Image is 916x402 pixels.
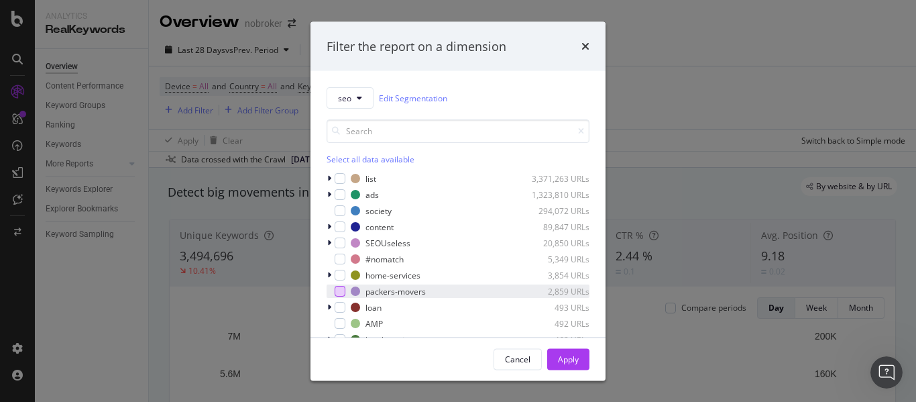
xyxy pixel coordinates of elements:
[327,119,589,143] input: Search
[524,317,589,329] div: 492 URLs
[365,334,417,345] div: legal-services
[870,356,903,389] iframe: Intercom live chat
[365,189,379,200] div: ads
[558,353,579,364] div: Apply
[338,92,351,103] span: seo
[365,317,383,329] div: AMP
[365,172,376,184] div: list
[365,285,426,297] div: packers-movers
[327,87,374,109] button: seo
[524,237,589,248] div: 20,850 URLs
[365,221,394,232] div: content
[365,205,392,216] div: society
[365,301,382,313] div: loan
[327,38,506,55] div: Filter the report on a dimension
[365,253,404,264] div: #nomatch
[494,348,542,370] button: Cancel
[524,221,589,232] div: 89,847 URLs
[505,353,530,364] div: Cancel
[365,237,410,248] div: SEOUseless
[524,301,589,313] div: 493 URLs
[524,334,589,345] div: 462 URLs
[547,348,589,370] button: Apply
[524,285,589,297] div: 2,859 URLs
[524,205,589,216] div: 294,072 URLs
[327,154,589,165] div: Select all data available
[581,38,589,55] div: times
[524,269,589,281] div: 3,854 URLs
[524,189,589,200] div: 1,323,810 URLs
[524,253,589,264] div: 5,349 URLs
[524,172,589,184] div: 3,371,263 URLs
[365,269,420,281] div: home-services
[379,91,447,105] a: Edit Segmentation
[310,21,606,381] div: modal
